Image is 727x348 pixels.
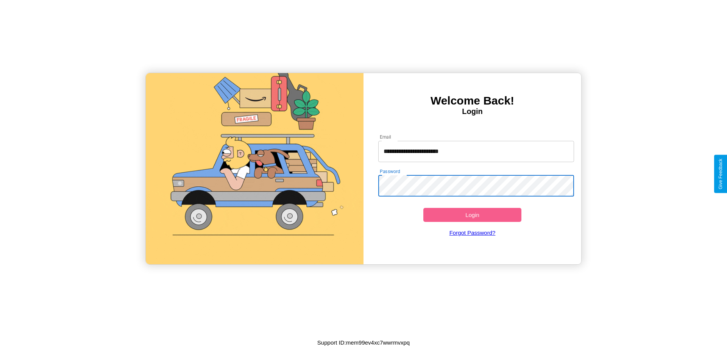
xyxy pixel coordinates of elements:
[380,168,400,175] label: Password
[380,134,392,140] label: Email
[146,73,363,264] img: gif
[718,159,723,189] div: Give Feedback
[374,222,571,243] a: Forgot Password?
[363,94,581,107] h3: Welcome Back!
[363,107,581,116] h4: Login
[317,337,410,348] p: Support ID: mem99ev4xc7wwrmvxpq
[423,208,521,222] button: Login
